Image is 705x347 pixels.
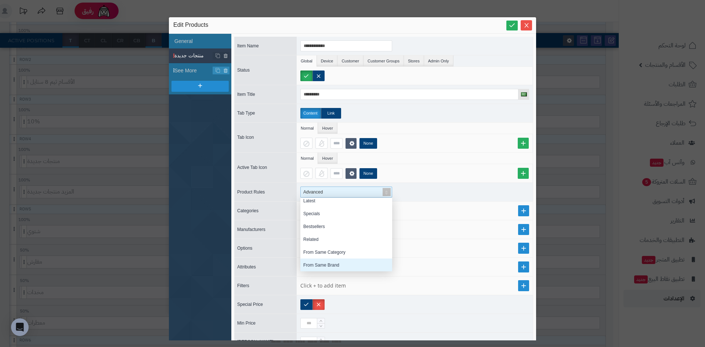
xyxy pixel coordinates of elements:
[237,43,259,48] span: Item Name
[300,194,392,207] div: Latest
[237,321,256,326] span: Min Price
[237,68,250,73] span: Status
[237,92,255,97] span: Item Title
[237,283,249,288] span: Filters
[300,198,392,271] div: grid
[300,233,392,246] div: Related
[364,55,404,66] li: Customer Groups
[237,339,274,344] span: [PERSON_NAME]
[297,55,317,66] li: Global
[237,302,263,307] span: Special Price
[424,55,453,66] li: Admin Only
[317,55,338,66] li: Device
[318,153,337,164] li: Hover
[318,123,337,134] li: Hover
[359,138,377,149] label: None
[300,246,392,259] div: From Same Category
[11,318,29,336] div: Open Intercom Messenger
[237,264,256,270] span: Attributes
[237,227,265,232] span: Manufacturers
[174,67,213,75] span: See More
[173,21,208,30] span: Edit Products
[300,207,392,220] div: Specials
[321,108,341,119] label: Link
[404,55,424,66] li: Stores
[317,323,325,328] span: Decrease Value
[174,52,213,59] span: منتجات جديدة
[300,220,392,233] div: Bestsellers
[169,34,231,48] li: General
[300,108,321,119] label: Content
[237,246,252,251] span: Options
[237,135,254,140] span: Tab Icon
[237,189,265,195] span: Product Rules
[297,153,318,164] li: Normal
[297,123,318,134] li: Normal
[237,165,267,170] span: Active Tab Icon
[237,111,255,116] span: Tab Type
[303,189,323,195] span: Advanced
[317,337,325,342] span: Increase Value
[237,208,258,213] span: Categories
[521,20,532,30] button: Close
[359,168,377,179] label: None
[300,259,392,271] div: From Same Brand
[317,318,325,323] span: Increase Value
[337,55,364,66] li: Customer
[521,93,527,97] img: العربية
